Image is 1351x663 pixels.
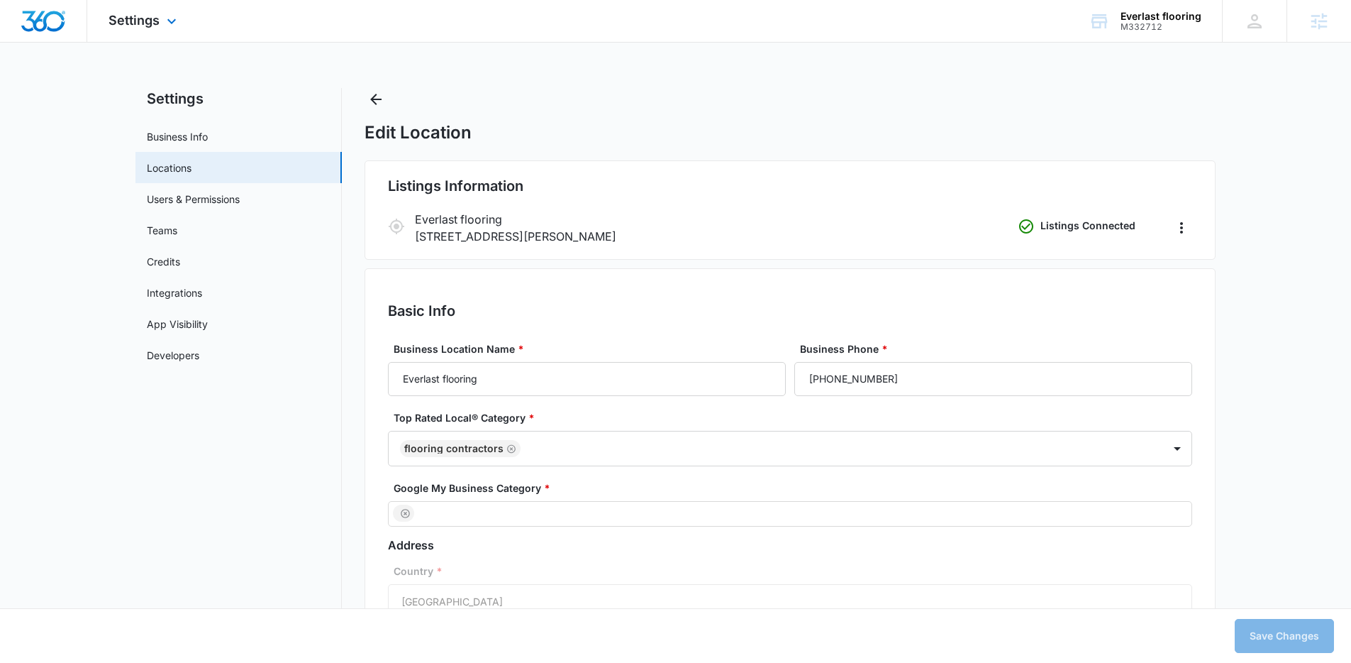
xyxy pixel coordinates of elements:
[415,228,1012,245] p: [STREET_ADDRESS][PERSON_NAME]
[1176,510,1184,518] span: close-circle
[135,88,342,109] h2: Settings
[365,122,472,143] h1: Edit Location
[147,223,177,238] a: Teams
[388,537,1192,554] h3: Address
[147,192,240,207] a: Users & Permissions
[800,341,1198,356] label: Business Phone
[394,564,1198,579] label: Country
[109,13,160,28] span: Settings
[504,444,516,454] div: Remove Flooring Contractors
[394,410,1198,425] label: Top Rated Local® Category
[147,254,180,269] a: Credits
[147,285,202,300] a: Integrations
[394,481,1198,495] label: Google My Business Category
[400,508,410,518] button: Remove
[1121,11,1201,22] div: account name
[147,129,208,144] a: Business Info
[388,175,1192,197] h2: Listings Information
[1171,217,1192,239] button: Actions
[147,317,208,331] a: App Visibility
[394,341,791,356] label: Business Location Name
[147,348,199,363] a: Developers
[404,444,504,454] div: Flooring Contractors
[365,88,387,111] button: Back
[1040,218,1135,233] p: Listings Connected
[388,300,1192,322] h2: Basic Info
[147,160,191,175] a: Locations
[415,211,1012,228] p: Everlast flooring
[1121,22,1201,32] div: account id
